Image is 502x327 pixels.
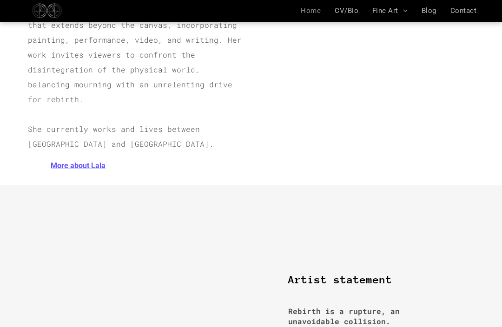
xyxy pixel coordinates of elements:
[288,274,392,286] span: Artist statement
[28,5,242,104] span: [PERSON_NAME] constructs a fictional universe that extends beyond the canvas, incorporating paint...
[443,7,483,15] a: Contact
[28,124,214,149] span: She currently works and lives between [GEOGRAPHIC_DATA] and [GEOGRAPHIC_DATA].
[28,152,131,178] a: More about Lala
[288,306,400,326] strong: Rebirth is a rupture, an unavoidable collision.
[365,7,415,15] a: Fine Art
[51,154,106,177] span: More about Lala
[415,7,443,15] a: Blog
[294,7,328,15] a: Home
[328,7,365,15] a: CV/Bio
